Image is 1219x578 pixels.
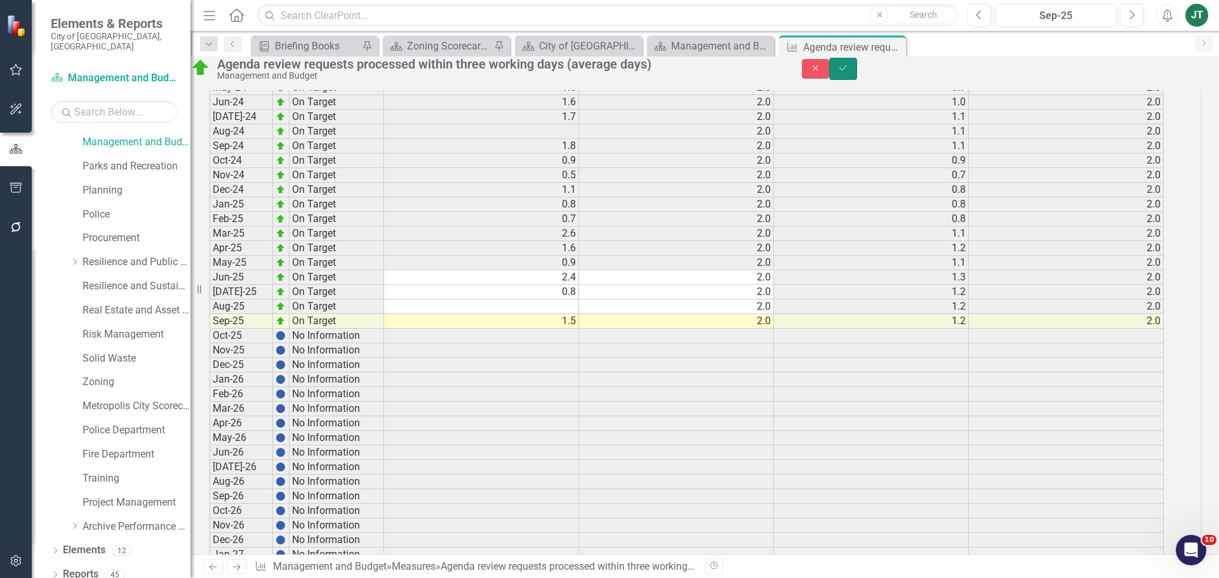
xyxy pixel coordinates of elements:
[290,358,384,372] td: No Information
[290,256,384,270] td: On Target
[384,256,579,270] td: 0.9
[579,227,774,241] td: 2.0
[210,299,273,314] td: Aug-25
[384,227,579,241] td: 2.6
[969,139,1164,154] td: 2.0
[276,433,286,443] img: BgCOk07PiH71IgAAAABJRU5ErkJggg==
[210,329,273,343] td: Oct-25
[210,489,273,504] td: Sep-26
[671,38,771,54] div: Management and Budget
[217,71,776,81] div: Management and Budget
[579,241,774,256] td: 2.0
[276,170,286,180] img: zOikAAAAAElFTkSuQmCC
[210,256,273,270] td: May-25
[290,329,384,343] td: No Information
[384,314,579,329] td: 1.5
[290,139,384,154] td: On Target
[384,139,579,154] td: 1.8
[276,301,286,312] img: zOikAAAAAElFTkSuQmCC
[774,270,969,285] td: 1.3
[774,197,969,212] td: 0.8
[210,227,273,241] td: Mar-25
[83,207,190,222] a: Police
[210,372,273,387] td: Jan-26
[210,387,273,402] td: Feb-26
[774,227,969,241] td: 1.1
[441,560,781,572] div: Agenda review requests processed within three working days (average days)
[969,168,1164,183] td: 2.0
[579,299,774,314] td: 2.0
[384,241,579,256] td: 1.6
[190,58,211,78] img: On Target
[290,533,384,548] td: No Information
[210,402,273,416] td: Mar-26
[112,545,132,556] div: 12
[83,496,190,510] a: Project Management
[6,15,29,37] img: ClearPoint Strategy
[579,154,774,168] td: 2.0
[774,256,969,270] td: 1.1
[774,285,969,299] td: 1.2
[290,548,384,562] td: No Information
[579,212,774,227] td: 2.0
[276,331,286,341] img: BgCOk07PiH71IgAAAABJRU5ErkJggg==
[83,303,190,318] a: Real Estate and Asset Management
[290,241,384,256] td: On Target
[995,4,1117,27] button: Sep-25
[290,299,384,314] td: On Target
[210,358,273,372] td: Dec-25
[83,159,190,174] a: Parks and Recreation
[210,168,273,183] td: Nov-24
[210,154,273,168] td: Oct-24
[210,416,273,431] td: Apr-26
[210,197,273,212] td: Jan-25
[290,110,384,124] td: On Target
[969,212,1164,227] td: 2.0
[518,38,639,54] a: City of [GEOGRAPHIC_DATA]
[290,416,384,431] td: No Information
[969,299,1164,314] td: 2.0
[290,227,384,241] td: On Target
[969,124,1164,139] td: 2.0
[774,110,969,124] td: 1.1
[276,404,286,414] img: BgCOk07PiH71IgAAAABJRU5ErkJggg==
[290,402,384,416] td: No Information
[276,141,286,151] img: zOikAAAAAElFTkSuQmCC
[969,154,1164,168] td: 2.0
[276,199,286,209] img: zOikAAAAAElFTkSuQmCC
[276,476,286,487] img: BgCOk07PiH71IgAAAABJRU5ErkJggg==
[83,135,190,150] a: Management and Budget
[579,110,774,124] td: 2.0
[290,95,384,110] td: On Target
[407,38,491,54] div: Zoning Scorecard Evaluation and Recommendations
[774,183,969,197] td: 0.8
[290,475,384,489] td: No Information
[276,418,286,428] img: BgCOk07PiH71IgAAAABJRU5ErkJggg==
[83,447,190,462] a: Fire Department
[969,197,1164,212] td: 2.0
[969,285,1164,299] td: 2.0
[210,270,273,285] td: Jun-25
[51,31,178,52] small: City of [GEOGRAPHIC_DATA], [GEOGRAPHIC_DATA]
[83,423,190,438] a: Police Department
[290,197,384,212] td: On Target
[210,548,273,562] td: Jan-27
[276,272,286,282] img: zOikAAAAAElFTkSuQmCC
[384,154,579,168] td: 0.9
[255,560,695,574] div: » »
[273,560,387,572] a: Management and Budget
[290,387,384,402] td: No Information
[579,168,774,183] td: 2.0
[276,228,286,239] img: zOikAAAAAElFTkSuQmCC
[969,183,1164,197] td: 2.0
[276,126,286,136] img: zOikAAAAAElFTkSuQmCC
[276,360,286,370] img: BgCOk07PiH71IgAAAABJRU5ErkJggg==
[210,110,273,124] td: [DATE]-24
[210,431,273,445] td: May-26
[891,6,955,24] button: Search
[969,95,1164,110] td: 2.0
[774,212,969,227] td: 0.8
[386,38,491,54] a: Zoning Scorecard Evaluation and Recommendations
[210,124,273,139] td: Aug-24
[1185,4,1208,27] div: JT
